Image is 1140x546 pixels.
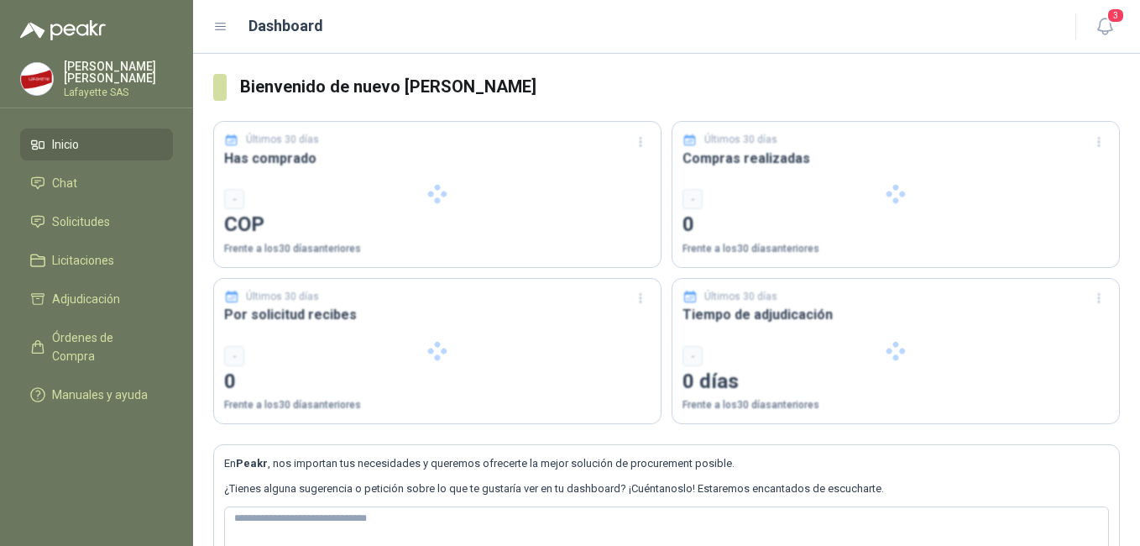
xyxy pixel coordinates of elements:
[224,455,1109,472] p: En , nos importan tus necesidades y queremos ofrecerte la mejor solución de procurement posible.
[52,290,120,308] span: Adjudicación
[52,174,77,192] span: Chat
[20,283,173,315] a: Adjudicación
[20,244,173,276] a: Licitaciones
[21,63,53,95] img: Company Logo
[64,87,173,97] p: Lafayette SAS
[20,206,173,238] a: Solicitudes
[20,322,173,372] a: Órdenes de Compra
[52,251,114,270] span: Licitaciones
[248,14,323,38] h1: Dashboard
[20,379,173,411] a: Manuales y ayuda
[240,74,1120,100] h3: Bienvenido de nuevo [PERSON_NAME]
[236,457,268,470] b: Peakr
[20,167,173,199] a: Chat
[64,60,173,84] p: [PERSON_NAME] [PERSON_NAME]
[52,386,148,404] span: Manuales y ayuda
[1106,8,1125,24] span: 3
[52,328,157,365] span: Órdenes de Compra
[224,480,1109,497] p: ¿Tienes alguna sugerencia o petición sobre lo que te gustaría ver en tu dashboard? ¡Cuéntanoslo! ...
[52,213,110,231] span: Solicitudes
[52,135,79,154] span: Inicio
[1090,12,1120,42] button: 3
[20,129,173,160] a: Inicio
[20,20,106,40] img: Logo peakr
